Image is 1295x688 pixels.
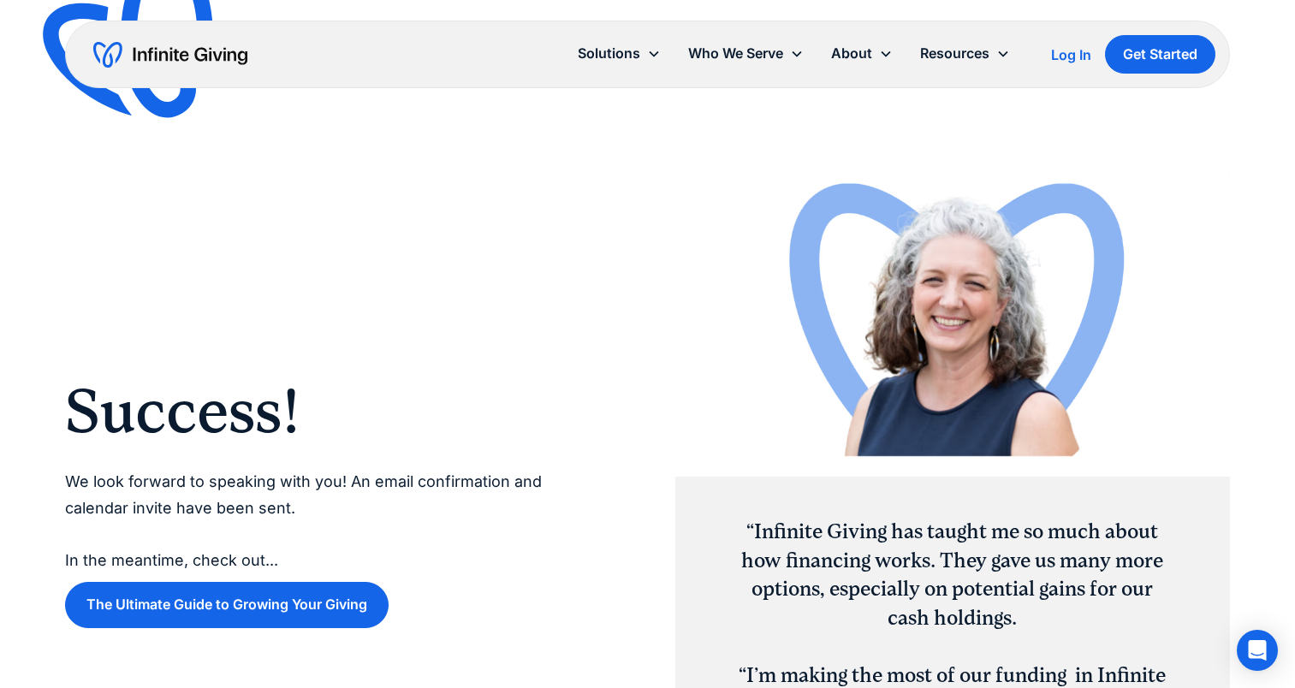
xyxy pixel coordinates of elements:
[65,469,544,573] p: We look forward to speaking with you! An email confirmation and calendar invite have been sent. I...
[817,35,906,72] div: About
[1051,44,1091,65] a: Log In
[93,41,247,68] a: home
[674,35,817,72] div: Who We Serve
[65,582,389,627] a: The Ultimate Guide to Growing Your Giving
[564,35,674,72] div: Solutions
[688,42,783,65] div: Who We Serve
[920,42,989,65] div: Resources
[1051,48,1091,62] div: Log In
[1105,35,1215,74] a: Get Started
[906,35,1024,72] div: Resources
[578,42,640,65] div: Solutions
[65,375,544,448] h2: Success!
[1237,630,1278,671] div: Open Intercom Messenger
[831,42,872,65] div: About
